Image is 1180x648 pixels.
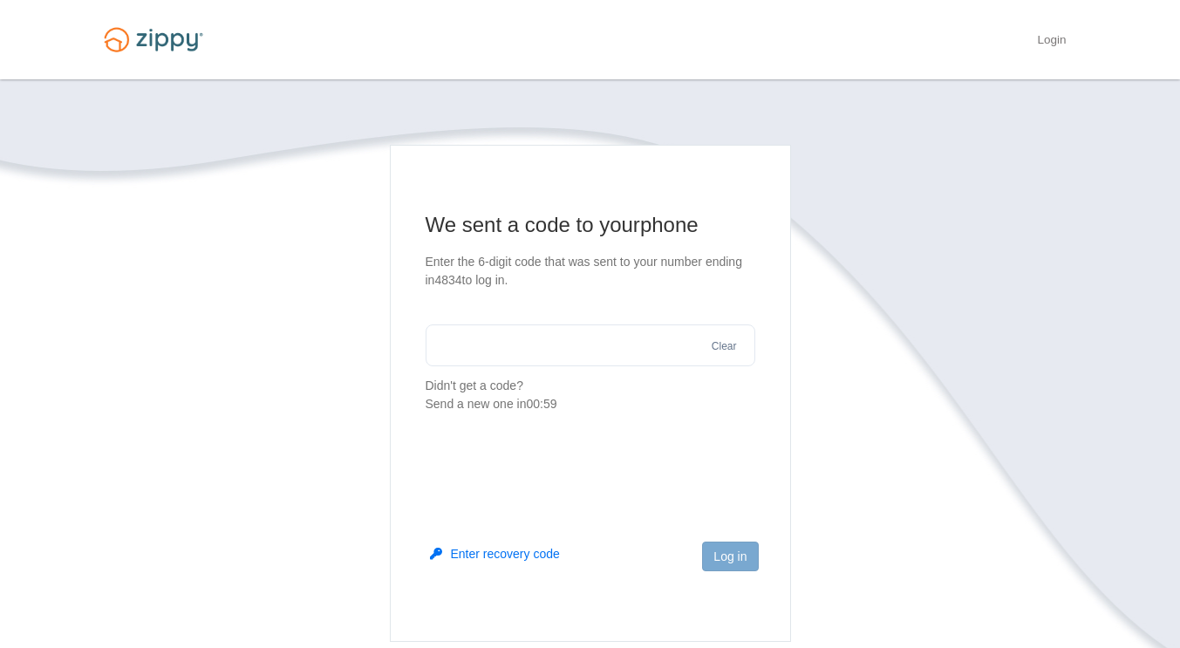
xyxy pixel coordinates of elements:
img: Logo [93,19,214,60]
div: Send a new one in 00:59 [426,395,755,413]
p: Enter the 6-digit code that was sent to your number ending in 4834 to log in. [426,253,755,290]
button: Log in [702,542,758,571]
button: Clear [706,338,742,355]
button: Enter recovery code [430,545,560,563]
a: Login [1037,33,1066,51]
p: Didn't get a code? [426,377,755,413]
h1: We sent a code to your phone [426,211,755,239]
